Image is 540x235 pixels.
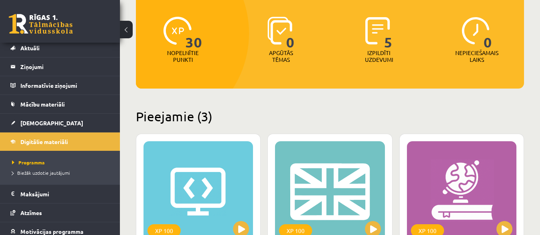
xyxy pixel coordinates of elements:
img: icon-completed-tasks-ad58ae20a441b2904462921112bc710f1caf180af7a3daa7317a5a94f2d26646.svg [365,17,390,45]
span: Digitālie materiāli [20,138,68,145]
h2: Pieejamie (3) [136,109,524,124]
a: Mācību materiāli [10,95,110,113]
span: Motivācijas programma [20,228,84,235]
a: [DEMOGRAPHIC_DATA] [10,114,110,132]
span: Mācību materiāli [20,101,65,108]
span: Programma [12,159,45,166]
a: Atzīmes [10,203,110,222]
a: Informatīvie ziņojumi [10,76,110,95]
span: 30 [185,17,202,49]
span: 0 [484,17,492,49]
a: Ziņojumi [10,57,110,76]
p: Nopelnītie punkti [167,49,199,63]
p: Apgūtās tēmas [265,49,297,63]
img: icon-xp-0682a9bc20223a9ccc6f5883a126b849a74cddfe5390d2b41b4391c66f2066e7.svg [163,17,191,45]
span: Biežāk uzdotie jautājumi [12,170,70,176]
span: Aktuāli [20,44,40,51]
span: 0 [286,17,295,49]
a: Programma [12,159,112,166]
p: Izpildīti uzdevumi [363,49,395,63]
img: icon-clock-7be60019b62300814b6bd22b8e044499b485619524d84068768e800edab66f18.svg [462,17,490,45]
img: icon-learned-topics-4a711ccc23c960034f471b6e78daf4a3bad4a20eaf4de84257b87e66633f6470.svg [267,17,293,45]
span: [DEMOGRAPHIC_DATA] [20,119,83,126]
legend: Informatīvie ziņojumi [20,76,110,95]
a: Rīgas 1. Tālmācības vidusskola [9,14,73,34]
span: 5 [384,17,393,49]
a: Aktuāli [10,39,110,57]
p: Nepieciešamais laiks [455,49,498,63]
a: Biežāk uzdotie jautājumi [12,169,112,176]
legend: Maksājumi [20,185,110,203]
legend: Ziņojumi [20,57,110,76]
span: Atzīmes [20,209,42,216]
a: Digitālie materiāli [10,132,110,151]
a: Maksājumi [10,185,110,203]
